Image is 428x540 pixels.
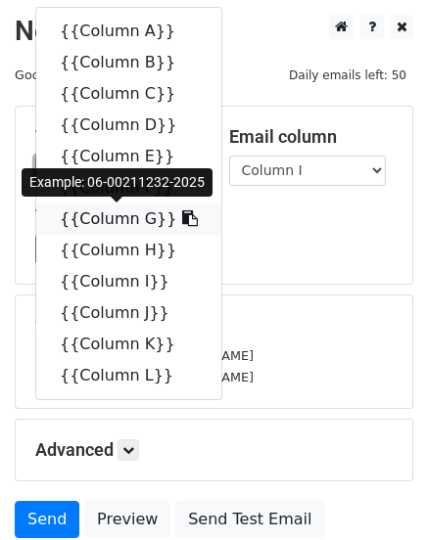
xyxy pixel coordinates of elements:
a: Preview [84,501,170,538]
div: Widget de chat [330,446,428,540]
a: {{Column K}} [36,329,221,360]
a: Daily emails left: 50 [282,67,413,82]
a: {{Column E}} [36,141,221,172]
a: {{Column C}} [36,78,221,110]
a: {{Column H}} [36,235,221,266]
div: Example: 06-00211232-2025 [22,168,213,197]
a: {{Column L}} [36,360,221,391]
a: {{Column I}} [36,266,221,297]
span: Daily emails left: 50 [282,65,413,86]
a: {{Column G}} [36,203,221,235]
a: {{Column D}} [36,110,221,141]
a: {{Column A}} [36,16,221,47]
a: Send [15,501,79,538]
small: Google Sheet: [15,67,219,82]
a: {{Column J}} [36,297,221,329]
small: [EMAIL_ADDRESS][DOMAIN_NAME] [35,348,254,363]
a: {{Column B}} [36,47,221,78]
iframe: Chat Widget [330,446,428,540]
h2: New Campaign [15,15,413,48]
a: Send Test Email [175,501,324,538]
h5: Advanced [35,439,393,461]
h5: Email column [229,126,394,148]
small: [EMAIL_ADDRESS][DOMAIN_NAME] [35,370,254,384]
